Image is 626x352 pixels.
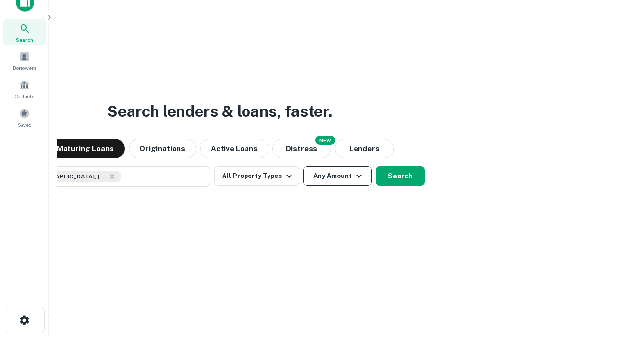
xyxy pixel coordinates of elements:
a: Saved [3,104,46,131]
span: Borrowers [13,64,36,72]
a: Contacts [3,76,46,102]
button: Originations [129,139,196,158]
button: Lenders [335,139,394,158]
span: Search [16,36,33,44]
div: NEW [315,136,335,145]
button: Any Amount [303,166,372,186]
h3: Search lenders & loans, faster. [107,100,332,123]
span: Saved [18,121,32,129]
iframe: Chat Widget [577,274,626,321]
button: Search [376,166,425,186]
span: [GEOGRAPHIC_DATA], [GEOGRAPHIC_DATA], [GEOGRAPHIC_DATA] [33,172,106,181]
button: Active Loans [200,139,268,158]
a: Borrowers [3,47,46,74]
button: Search distressed loans with lien and other non-mortgage details. [272,139,331,158]
button: [GEOGRAPHIC_DATA], [GEOGRAPHIC_DATA], [GEOGRAPHIC_DATA] [15,166,210,187]
a: Search [3,19,46,45]
button: All Property Types [214,166,299,186]
button: Maturing Loans [46,139,125,158]
span: Contacts [15,92,34,100]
